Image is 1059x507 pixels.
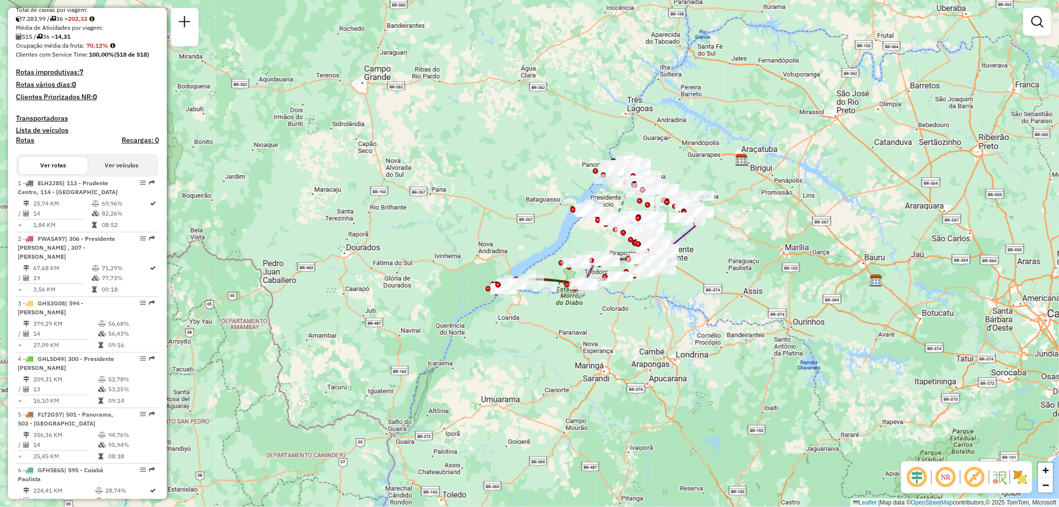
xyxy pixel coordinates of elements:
td: 25,45 KM [33,451,98,461]
td: 1,84 KM [33,220,91,230]
td: 77,73% [101,273,149,283]
i: % de utilização da cubagem [92,211,99,217]
i: Total de Atividades [23,331,29,337]
td: 13 [33,384,98,394]
div: Atividade não roteirizada - MERCEARIA D M [533,282,558,291]
td: 56,68% [108,319,155,329]
a: OpenStreetMap [911,499,953,506]
i: Meta Caixas/viagem: 209,00 Diferença: -6,67 [89,16,94,22]
em: Opções [140,411,146,417]
td: 08:38 [108,451,155,461]
td: 27,09 KM [33,340,98,350]
a: Nova sessão e pesquisa [175,12,195,34]
td: 16,10 KM [33,396,98,406]
td: 19 [33,273,91,283]
a: Rotas [16,136,34,145]
td: 14 [33,209,91,218]
td: 56,43% [108,329,155,339]
em: Média calculada utilizando a maior ocupação (%Peso ou %Cubagem) de cada rota da sessão. Rotas cro... [110,43,115,49]
i: % de utilização da cubagem [92,275,99,281]
span: GHL5D49 [38,355,64,362]
h4: Recargas: 0 [122,136,159,145]
i: Total de rotas [36,34,43,40]
strong: 0 [72,80,76,89]
strong: 7 [79,68,83,76]
span: | [878,499,880,506]
span: 6 - [18,466,103,483]
td: = [18,396,23,406]
td: 379,29 KM [33,319,98,329]
a: Zoom in [1038,463,1053,478]
td: 28,74% [105,486,149,496]
strong: 0 [93,92,97,101]
span: FWA5A97 [38,235,65,242]
span: 3 - [18,299,83,316]
i: Total de Atividades [23,442,29,448]
td: 9 [33,496,95,506]
h4: Transportadoras [16,114,159,123]
span: − [1043,479,1049,491]
span: 1 - [18,179,118,196]
em: Opções [140,356,146,362]
span: | 113 - Prudente Centro, 114 - [GEOGRAPHIC_DATA] [18,179,118,196]
h4: Rotas vários dias: [16,80,159,89]
span: Ocupação média da frota: [16,42,84,49]
span: FLT2G57 [38,411,62,418]
i: Total de Atividades [23,211,29,217]
img: CDD Agudos [870,274,883,287]
td: / [18,440,23,450]
div: Média de Atividades por viagem: [16,23,159,32]
td: 356,36 KM [33,430,98,440]
i: Total de Atividades [23,275,29,281]
td: / [18,273,23,283]
a: Exibir filtros [1027,12,1047,32]
i: % de utilização do peso [98,376,106,382]
td: 09:14 [108,396,155,406]
i: % de utilização da cubagem [98,442,106,448]
h4: Rotas improdutivas: [16,68,159,76]
a: Leaflet [853,499,877,506]
span: | 594 - [PERSON_NAME] [18,299,83,316]
span: 2 - [18,235,115,260]
td: 3,56 KM [33,285,91,294]
td: = [18,451,23,461]
td: / [18,209,23,218]
h4: Clientes Priorizados NR: [16,93,159,101]
td: 209,31 KM [33,374,98,384]
span: Ocultar deslocamento [905,465,929,489]
i: Tempo total em rota [98,398,103,404]
strong: 70,12% [86,42,108,49]
td: 224,41 KM [33,486,95,496]
td: 09:18 [101,285,149,294]
i: Tempo total em rota [92,222,97,228]
button: Ver rotas [19,157,87,174]
span: | 306 - Presidente [PERSON_NAME] , 307 - [PERSON_NAME] [18,235,115,260]
div: Map data © contributors,© 2025 TomTom, Microsoft [850,499,1059,507]
i: % de utilização do peso [92,201,99,207]
td: 09:16 [108,340,155,350]
td: 69,96% [101,199,149,209]
em: Rota exportada [149,235,155,241]
i: Total de rotas [50,16,56,22]
i: Total de Atividades [23,386,29,392]
td: 94,76% [108,430,155,440]
span: GFH5E65 [38,466,64,474]
a: Zoom out [1038,478,1053,493]
em: Opções [140,467,146,473]
i: Cubagem total roteirizado [16,16,22,22]
img: PA - Rosana [578,277,591,290]
em: Opções [140,180,146,186]
td: = [18,220,23,230]
i: Distância Total [23,488,29,494]
i: Distância Total [23,321,29,327]
img: Adamentina [676,195,689,208]
span: + [1043,464,1049,476]
span: GHS3G08 [38,299,65,307]
strong: 100,00% [89,51,114,58]
td: 95,94% [108,440,155,450]
td: = [18,285,23,294]
span: 4 - [18,355,114,371]
em: Rota exportada [149,300,155,306]
i: % de utilização do peso [92,265,99,271]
